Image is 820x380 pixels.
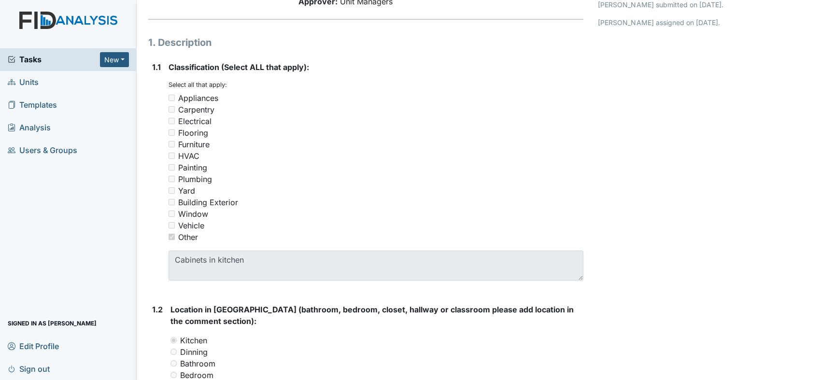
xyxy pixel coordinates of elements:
span: Analysis [8,120,51,135]
input: Bathroom [170,360,177,366]
input: Kitchen [170,337,177,343]
div: Carpentry [178,104,214,115]
div: Vehicle [178,220,204,231]
span: Edit Profile [8,338,59,353]
div: Window [178,208,208,220]
div: Other [178,231,198,243]
div: Yard [178,185,195,197]
input: Vehicle [169,222,175,228]
span: Sign out [8,361,50,376]
span: Location in [GEOGRAPHIC_DATA] (bathroom, bedroom, closet, hallway or classroom please add locatio... [170,305,574,326]
input: Yard [169,187,175,194]
input: Carpentry [169,106,175,113]
span: Classification (Select ALL that apply): [169,62,309,72]
label: Bathroom [180,358,215,369]
small: Select all that apply: [169,81,227,88]
input: Dinning [170,349,177,355]
input: Bedroom [170,372,177,378]
label: 1.1 [152,61,161,73]
div: Painting [178,162,207,173]
a: Tasks [8,54,100,65]
div: Furniture [178,139,210,150]
label: Kitchen [180,335,207,346]
input: Building Exterior [169,199,175,205]
input: Window [169,211,175,217]
input: Electrical [169,118,175,124]
input: Appliances [169,95,175,101]
label: 1.2 [152,304,163,315]
span: Signed in as [PERSON_NAME] [8,316,97,331]
div: HVAC [178,150,199,162]
input: Other [169,234,175,240]
span: Templates [8,98,57,113]
div: Building Exterior [178,197,238,208]
h1: 1. Description [148,35,583,50]
input: HVAC [169,153,175,159]
div: Appliances [178,92,218,104]
p: [PERSON_NAME] assigned on [DATE]. [598,17,808,28]
input: Furniture [169,141,175,147]
span: Users & Groups [8,143,77,158]
input: Painting [169,164,175,170]
div: Flooring [178,127,208,139]
button: New [100,52,129,67]
div: Electrical [178,115,212,127]
textarea: Cabinets in kitchen [169,251,583,281]
span: Units [8,75,39,90]
div: Plumbing [178,173,212,185]
input: Plumbing [169,176,175,182]
label: Dinning [180,346,208,358]
input: Flooring [169,129,175,136]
